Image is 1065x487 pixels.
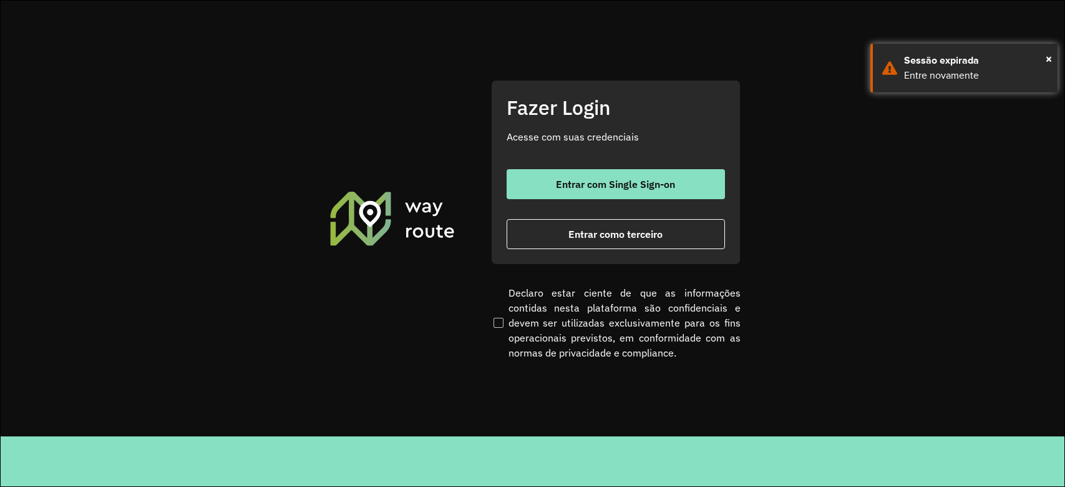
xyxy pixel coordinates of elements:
[556,179,675,189] span: Entrar com Single Sign-on
[507,169,725,199] button: button
[904,53,1048,68] div: Sessão expirada
[568,229,663,239] span: Entrar como terceiro
[491,285,741,360] label: Declaro estar ciente de que as informações contidas nesta plataforma são confidenciais e devem se...
[507,219,725,249] button: button
[507,96,725,119] h2: Fazer Login
[328,190,457,247] img: Roteirizador AmbevTech
[507,129,725,144] p: Acesse com suas credenciais
[904,68,1048,83] div: Entre novamente
[1046,49,1052,68] button: Close
[1046,49,1052,68] span: ×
